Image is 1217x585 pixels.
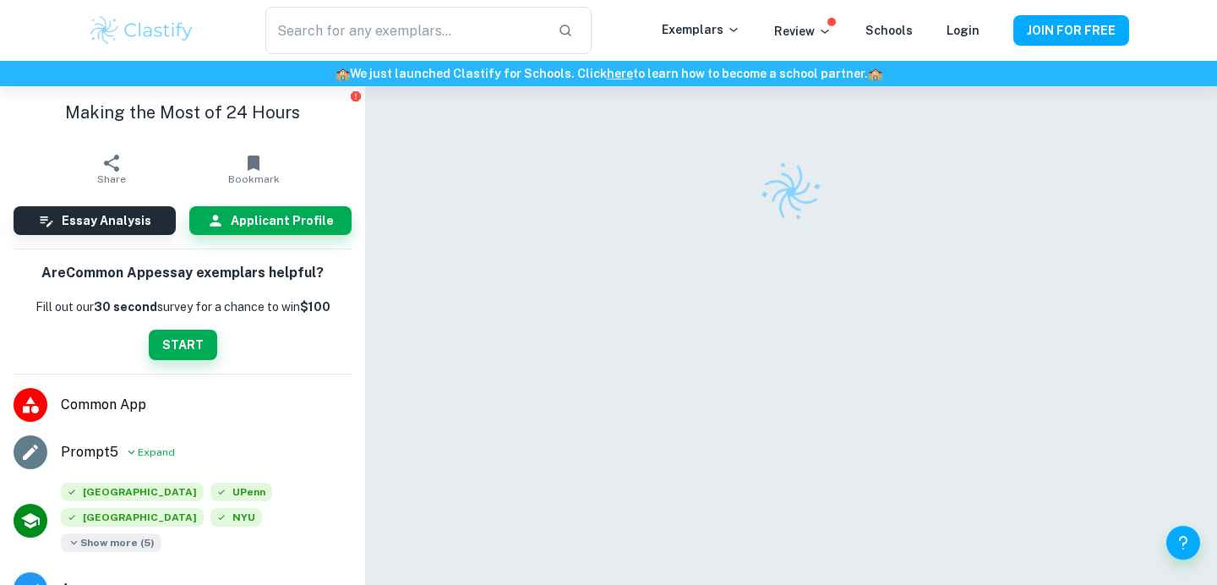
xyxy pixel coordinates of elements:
[41,263,324,284] h6: Are Common App essay exemplars helpful?
[61,483,204,508] div: Accepted: University of California, Berkeley
[210,483,272,508] div: Accepted: University of Pennsylvania
[210,508,262,533] div: Accepted: New York University
[61,395,352,415] span: Common App
[750,151,832,232] img: Clastify logo
[865,24,913,37] a: Schools
[774,22,832,41] p: Review
[62,211,151,230] h6: Essay Analysis
[61,533,161,552] span: Show more ( 5 )
[14,100,352,125] h1: Making the Most of 24 Hours
[868,67,882,80] span: 🏫
[228,173,280,185] span: Bookmark
[336,67,350,80] span: 🏫
[61,483,204,501] span: [GEOGRAPHIC_DATA]
[3,64,1214,83] h6: We just launched Clastify for Schools. Click to learn how to become a school partner.
[231,211,334,230] h6: Applicant Profile
[189,206,352,235] button: Applicant Profile
[61,442,118,462] span: Prompt 5
[88,14,195,47] img: Clastify logo
[1166,526,1200,560] button: Help and Feedback
[14,206,176,235] button: Essay Analysis
[125,442,175,462] button: Expand
[35,298,330,316] p: Fill out our survey for a chance to win
[947,24,980,37] a: Login
[349,90,362,102] button: Report issue
[61,442,118,462] a: Prompt5
[183,145,325,193] button: Bookmark
[97,173,126,185] span: Share
[138,445,175,460] span: Expand
[61,508,204,533] div: Accepted: University of California, Los Angeles
[1013,15,1129,46] button: JOIN FOR FREE
[662,20,740,39] p: Exemplars
[149,330,217,360] button: START
[210,508,262,527] span: NYU
[607,67,633,80] a: here
[210,483,272,501] span: UPenn
[94,300,157,314] b: 30 second
[61,508,204,527] span: [GEOGRAPHIC_DATA]
[265,7,544,54] input: Search for any exemplars...
[41,145,183,193] button: Share
[300,300,330,314] strong: $100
